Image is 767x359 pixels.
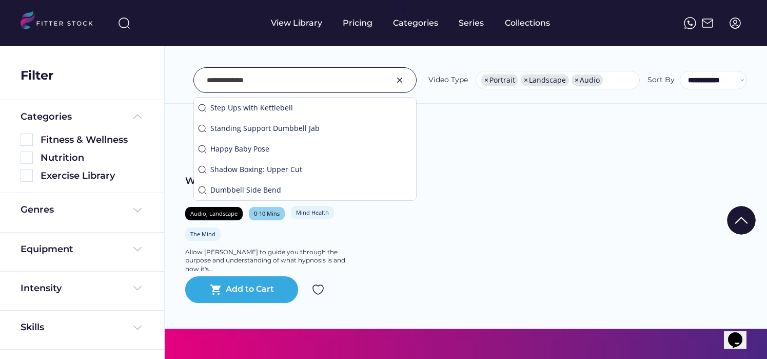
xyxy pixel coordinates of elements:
div: Audio, Landscape [190,210,238,217]
img: Frame%20%284%29.svg [131,243,144,255]
div: Step Ups with Kettlebell [210,103,412,113]
div: Collections [505,17,550,29]
img: search-normal.svg [198,186,206,194]
div: Skills [21,321,46,334]
li: Portrait [481,74,518,86]
img: Group%201000002324.svg [312,284,324,296]
div: Dumbbell Side Bend [210,185,412,195]
div: Nutrition [41,152,144,164]
img: LOGO.svg [21,11,102,32]
img: Rectangle%205126.svg [21,169,33,182]
div: Happy Baby Pose [210,144,412,154]
div: Exercise Library [41,169,144,182]
img: Rectangle%205126.svg [21,134,33,146]
img: Rectangle%205126.svg [21,152,33,164]
button: shopping_cart [210,284,222,296]
img: Frame%20%284%29.svg [131,322,144,334]
div: 0-10 Mins [254,210,280,217]
img: search-normal.svg [198,165,206,174]
div: Sort By [647,75,675,85]
div: Add to Cart [226,284,274,296]
div: Shadow Boxing: Upper Cut [210,164,412,175]
div: Categories [393,17,438,29]
img: search-normal.svg [198,145,206,153]
div: View Library [271,17,322,29]
img: Frame%2051.svg [701,17,714,29]
img: meteor-icons_whatsapp%20%281%29.svg [684,17,696,29]
iframe: chat widget [724,318,757,349]
img: search-normal.svg [198,104,206,112]
div: Filter [21,67,53,84]
div: Intensity [21,282,62,295]
img: search-normal.svg [198,124,206,133]
div: Genres [21,203,54,216]
div: Pricing [343,17,372,29]
div: Standing Support Dumbbell Jab [210,123,412,134]
div: The Mind [190,230,215,238]
li: Landscape [521,74,569,86]
span: × [524,77,528,84]
img: Frame%20%285%29.svg [131,110,144,123]
span: × [575,77,579,84]
img: Frame%20%284%29.svg [131,282,144,294]
img: Group%201000002322%20%281%29.svg [727,206,756,235]
img: search-normal%203.svg [118,17,130,29]
div: Allow [PERSON_NAME] to guide you through the purpose and understanding of what hypnosis is and ho... [185,248,349,274]
span: × [484,77,488,84]
div: Video Type [428,75,468,85]
div: fvck [393,5,406,15]
img: profile-circle.svg [729,17,741,29]
div: Equipment [21,243,73,256]
div: Fitness & Wellness [41,134,144,146]
img: Group%201000002326.svg [394,74,406,86]
div: Series [459,17,484,29]
div: What is Hypnosis [185,175,349,187]
div: Mind Health [296,209,329,216]
img: Frame%20%284%29.svg [131,204,144,216]
div: Categories [21,110,72,123]
li: Audio [572,74,603,86]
